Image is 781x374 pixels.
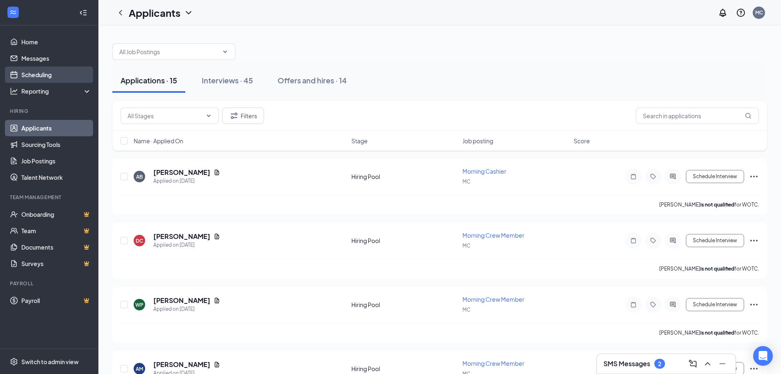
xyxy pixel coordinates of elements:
[21,67,91,83] a: Scheduling
[703,359,713,369] svg: ChevronUp
[717,359,727,369] svg: Minimize
[716,357,729,370] button: Minimize
[202,75,253,85] div: Interviews · 45
[9,8,17,16] svg: WorkstreamLogo
[153,360,210,369] h5: [PERSON_NAME]
[214,233,220,240] svg: Document
[462,232,524,239] span: Morning Crew Member
[700,202,734,208] b: is not qualified
[668,173,678,180] svg: ActiveChat
[745,112,751,119] svg: MagnifyingGlass
[10,108,90,115] div: Hiring
[153,232,210,241] h5: [PERSON_NAME]
[462,243,470,249] span: MC
[755,9,763,16] div: MC
[462,167,506,175] span: Morning Cashier
[21,169,91,186] a: Talent Network
[749,172,759,181] svg: Ellipses
[603,359,650,368] h3: SMS Messages
[10,358,18,366] svg: Settings
[351,172,458,181] div: Hiring Pool
[628,301,638,308] svg: Note
[628,237,638,244] svg: Note
[222,108,264,124] button: Filter Filters
[701,357,714,370] button: ChevronUp
[79,9,87,17] svg: Collapse
[686,170,744,183] button: Schedule Interview
[351,365,458,373] div: Hiring Pool
[214,169,220,176] svg: Document
[21,50,91,67] a: Messages
[658,360,661,367] div: 2
[214,361,220,368] svg: Document
[749,300,759,310] svg: Ellipses
[648,173,658,180] svg: Tag
[659,201,759,208] p: [PERSON_NAME] for WOTC.
[229,111,239,121] svg: Filter
[659,329,759,336] p: [PERSON_NAME] for WOTC.
[135,301,143,308] div: WP
[214,297,220,304] svg: Document
[21,358,79,366] div: Switch to admin view
[21,255,91,272] a: SurveysCrown
[278,75,347,85] div: Offers and hires · 14
[129,6,180,20] h1: Applicants
[121,75,177,85] div: Applications · 15
[21,120,91,136] a: Applicants
[21,87,92,95] div: Reporting
[718,8,728,18] svg: Notifications
[351,236,458,245] div: Hiring Pool
[21,292,91,309] a: PayrollCrown
[205,112,212,119] svg: ChevronDown
[700,266,734,272] b: is not qualified
[153,296,210,305] h5: [PERSON_NAME]
[351,301,458,309] div: Hiring Pool
[184,8,194,18] svg: ChevronDown
[462,360,524,367] span: Morning Crew Member
[749,236,759,246] svg: Ellipses
[574,137,590,145] span: Score
[659,265,759,272] p: [PERSON_NAME] for WOTC.
[136,173,143,180] div: AB
[648,301,658,308] svg: Tag
[736,8,746,18] svg: QuestionInfo
[136,365,143,372] div: AM
[153,305,220,313] div: Applied on [DATE]
[119,47,219,56] input: All Job Postings
[21,239,91,255] a: DocumentsCrown
[10,280,90,287] div: Payroll
[686,234,744,247] button: Schedule Interview
[21,223,91,239] a: TeamCrown
[10,194,90,201] div: Team Management
[688,359,698,369] svg: ComposeMessage
[21,206,91,223] a: OnboardingCrown
[686,357,699,370] button: ComposeMessage
[351,137,368,145] span: Stage
[21,34,91,50] a: Home
[136,237,143,244] div: DC
[153,241,220,249] div: Applied on [DATE]
[648,237,658,244] svg: Tag
[462,137,493,145] span: Job posting
[628,173,638,180] svg: Note
[128,111,202,120] input: All Stages
[686,298,744,311] button: Schedule Interview
[10,87,18,95] svg: Analysis
[21,136,91,153] a: Sourcing Tools
[462,307,470,313] span: MC
[636,108,759,124] input: Search in applications
[462,296,524,303] span: Morning Crew Member
[153,168,210,177] h5: [PERSON_NAME]
[668,237,678,244] svg: ActiveChat
[700,330,734,336] b: is not qualified
[153,177,220,185] div: Applied on [DATE]
[462,179,470,185] span: MC
[116,8,125,18] svg: ChevronLeft
[134,137,183,145] span: Name · Applied On
[749,364,759,374] svg: Ellipses
[222,48,228,55] svg: ChevronDown
[21,153,91,169] a: Job Postings
[668,301,678,308] svg: ActiveChat
[753,346,773,366] div: Open Intercom Messenger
